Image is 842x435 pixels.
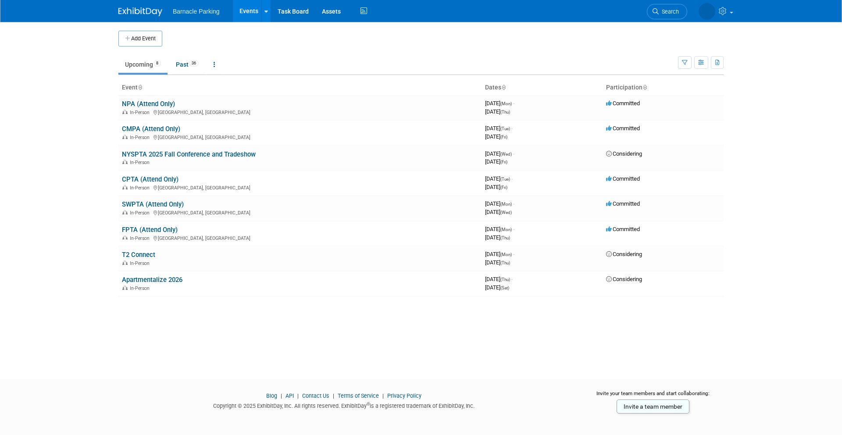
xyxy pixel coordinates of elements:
div: [GEOGRAPHIC_DATA], [GEOGRAPHIC_DATA] [122,209,478,216]
span: [DATE] [485,200,514,207]
span: Committed [606,125,640,132]
th: Event [118,80,482,95]
span: 36 [189,60,199,67]
span: [DATE] [485,150,514,157]
a: Upcoming8 [118,56,168,73]
span: (Thu) [500,277,510,282]
span: (Wed) [500,152,512,157]
span: (Fri) [500,160,507,164]
span: (Thu) [500,110,510,114]
a: API [285,392,294,399]
div: Invite your team members and start collaborating: [582,390,724,403]
a: Sort by Event Name [138,84,142,91]
sup: ® [367,402,370,406]
span: (Mon) [500,202,512,207]
div: [GEOGRAPHIC_DATA], [GEOGRAPHIC_DATA] [122,133,478,140]
a: CMPA (Attend Only) [122,125,180,133]
span: [DATE] [485,259,510,266]
span: (Wed) [500,210,512,215]
span: [DATE] [485,184,507,190]
span: - [513,150,514,157]
span: (Tue) [500,126,510,131]
a: Search [647,4,687,19]
span: Committed [606,175,640,182]
img: Samantha Berardis [699,3,715,20]
span: In-Person [130,210,152,216]
span: In-Person [130,260,152,266]
span: | [380,392,386,399]
span: [DATE] [485,234,510,241]
img: In-Person Event [122,235,128,240]
span: - [513,200,514,207]
span: Considering [606,251,642,257]
span: (Sat) [500,285,509,290]
span: In-Person [130,135,152,140]
a: Privacy Policy [387,392,421,399]
span: [DATE] [485,284,509,291]
span: - [511,276,513,282]
img: In-Person Event [122,185,128,189]
span: Considering [606,276,642,282]
span: Barnacle Parking [173,8,220,15]
span: In-Person [130,285,152,291]
a: CPTA (Attend Only) [122,175,178,183]
th: Participation [603,80,724,95]
span: In-Person [130,185,152,191]
span: [DATE] [485,276,513,282]
span: [DATE] [485,226,514,232]
span: [DATE] [485,125,513,132]
span: Committed [606,100,640,107]
a: Past36 [169,56,205,73]
a: SWPTA (Attend Only) [122,200,184,208]
span: - [511,125,513,132]
span: [DATE] [485,209,512,215]
img: In-Person Event [122,135,128,139]
a: Blog [266,392,277,399]
a: Sort by Participation Type [642,84,647,91]
span: (Mon) [500,101,512,106]
span: (Mon) [500,227,512,232]
th: Dates [482,80,603,95]
span: In-Person [130,160,152,165]
span: | [295,392,301,399]
a: FPTA (Attend Only) [122,226,178,234]
span: In-Person [130,110,152,115]
span: Search [659,8,679,15]
a: Contact Us [302,392,329,399]
span: - [513,100,514,107]
span: | [278,392,284,399]
a: T2 Connect [122,251,155,259]
span: 8 [153,60,161,67]
img: In-Person Event [122,285,128,290]
span: [DATE] [485,133,507,140]
span: (Fri) [500,185,507,190]
span: [DATE] [485,175,513,182]
img: In-Person Event [122,110,128,114]
span: (Thu) [500,235,510,240]
img: In-Person Event [122,210,128,214]
div: [GEOGRAPHIC_DATA], [GEOGRAPHIC_DATA] [122,234,478,241]
span: In-Person [130,235,152,241]
a: Invite a team member [617,399,689,414]
span: - [511,175,513,182]
button: Add Event [118,31,162,46]
span: (Fri) [500,135,507,139]
span: (Thu) [500,260,510,265]
div: [GEOGRAPHIC_DATA], [GEOGRAPHIC_DATA] [122,108,478,115]
span: - [513,251,514,257]
img: ExhibitDay [118,7,162,16]
span: [DATE] [485,100,514,107]
img: In-Person Event [122,260,128,265]
a: Sort by Start Date [501,84,506,91]
a: NPA (Attend Only) [122,100,175,108]
span: [DATE] [485,158,507,165]
a: NYSPTA 2025 Fall Conference and Tradeshow [122,150,256,158]
a: Apartmentalize 2026 [122,276,182,284]
div: Copyright © 2025 ExhibitDay, Inc. All rights reserved. ExhibitDay is a registered trademark of Ex... [118,400,569,410]
span: (Tue) [500,177,510,182]
span: [DATE] [485,251,514,257]
a: Terms of Service [338,392,379,399]
span: Committed [606,200,640,207]
span: Considering [606,150,642,157]
span: [DATE] [485,108,510,115]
